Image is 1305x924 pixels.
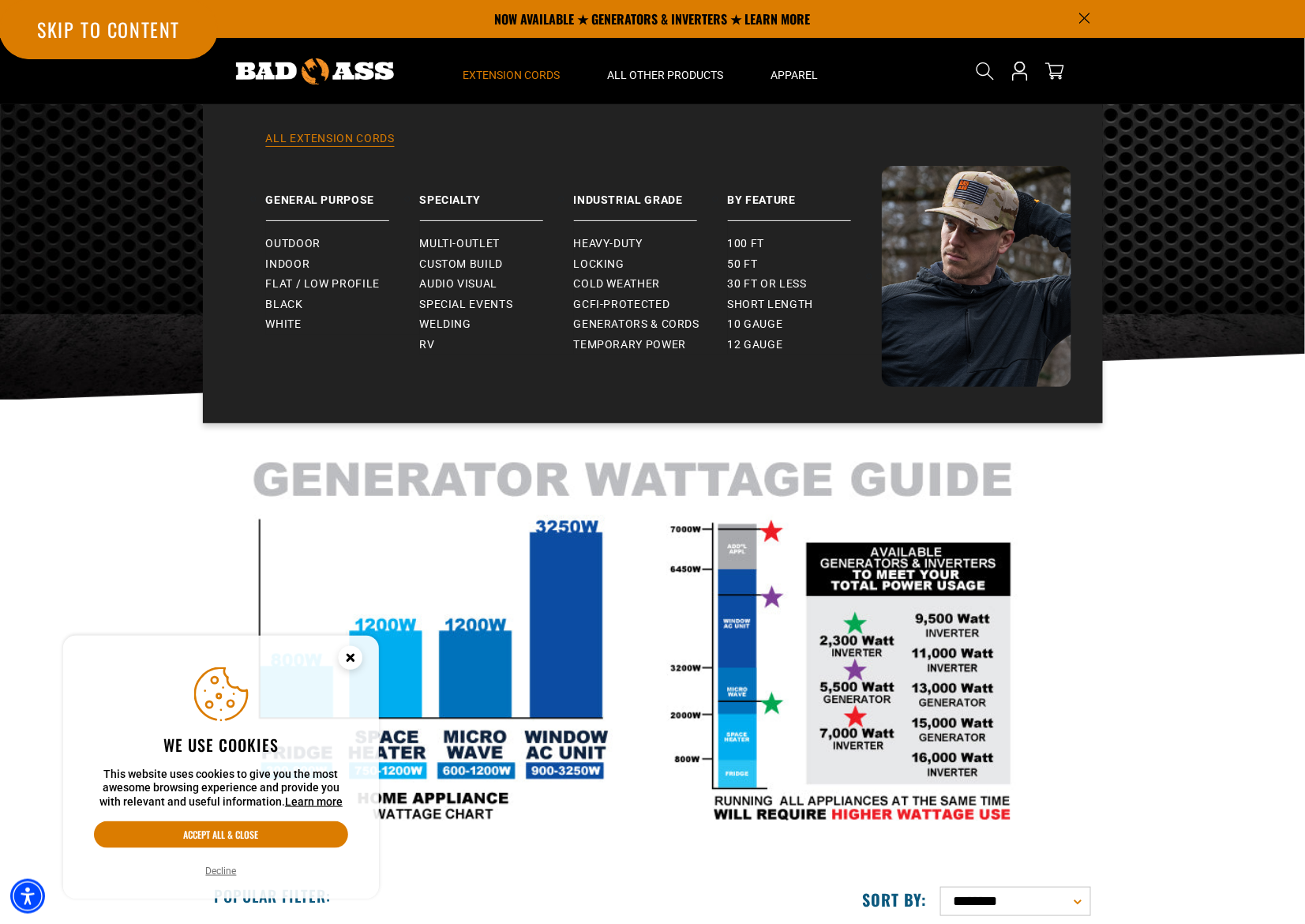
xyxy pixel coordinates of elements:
summary: Extension Cords [440,38,584,104]
a: RV [420,335,574,355]
a: 100 ft [728,234,882,254]
aside: Cookie Consent [63,636,379,900]
button: Accept all & close [94,821,348,848]
a: Outdoor [266,234,420,254]
a: 12 gauge [728,335,882,355]
a: Generators & Cords [574,314,728,335]
a: 10 gauge [728,314,882,335]
a: Cold Weather [574,274,728,295]
a: White [266,314,420,335]
a: Audio Visual [420,274,574,295]
a: Multi-Outlet [420,234,574,254]
button: Close this option [322,636,379,685]
a: Specialty [420,166,574,221]
span: RV [420,338,435,352]
span: GCFI-Protected [574,298,670,312]
a: Open this option [1007,38,1033,104]
a: Temporary Power [574,335,728,355]
span: Multi-Outlet [420,237,501,251]
a: Custom Build [420,254,574,275]
span: Cold Weather [574,277,661,291]
a: All Extension Cords [234,131,1071,166]
span: 100 ft [728,237,765,251]
label: Sort by: [863,889,928,910]
p: This website uses cookies to give you the most awesome browsing experience and provide you with r... [94,768,348,809]
span: Locking [574,257,624,272]
a: 30 ft or less [728,274,882,295]
a: Short Length [728,295,882,315]
span: Audio Visual [420,277,498,291]
a: GCFI-Protected [574,295,728,315]
span: Flat / Low Profile [266,277,381,291]
span: Heavy-Duty [574,237,643,251]
div: Accessibility Menu [10,879,45,914]
summary: All Other Products [584,38,748,104]
span: Extension Cords [463,68,561,82]
span: 12 gauge [728,338,783,352]
span: Temporary Power [574,338,687,352]
a: Heavy-Duty [574,234,728,254]
a: This website uses cookies to give you the most awesome browsing experience and provide you with r... [285,795,343,808]
a: cart [1042,62,1067,81]
a: Locking [574,254,728,275]
span: White [266,317,302,332]
span: All Other Products [608,68,724,82]
summary: Search [973,58,998,84]
h2: We use cookies [94,734,348,755]
span: 10 gauge [728,317,783,332]
span: Outdoor [266,237,321,251]
a: Industrial Grade [574,166,728,221]
img: Bad Ass Extension Cords [236,58,394,85]
a: Indoor [266,254,420,275]
span: Custom Build [420,257,504,272]
span: Apparel [771,68,819,82]
summary: Apparel [748,38,842,104]
a: Flat / Low Profile [266,274,420,295]
span: Black [266,298,303,312]
span: Generators & Cords [574,317,700,332]
button: Decline [201,863,242,879]
a: 50 ft [728,254,882,275]
a: Black [266,295,420,315]
h2: Popular Filter: [215,885,331,906]
span: Short Length [728,298,814,312]
span: 50 ft [728,257,758,272]
img: Bad Ass Extension Cords [882,166,1071,387]
a: By Feature [728,166,882,221]
span: Indoor [266,257,310,272]
a: Special Events [420,295,574,315]
a: Welding [420,314,574,335]
span: 30 ft or less [728,277,807,291]
a: General Purpose [266,166,420,221]
span: Special Events [420,298,513,312]
span: Welding [420,317,471,332]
